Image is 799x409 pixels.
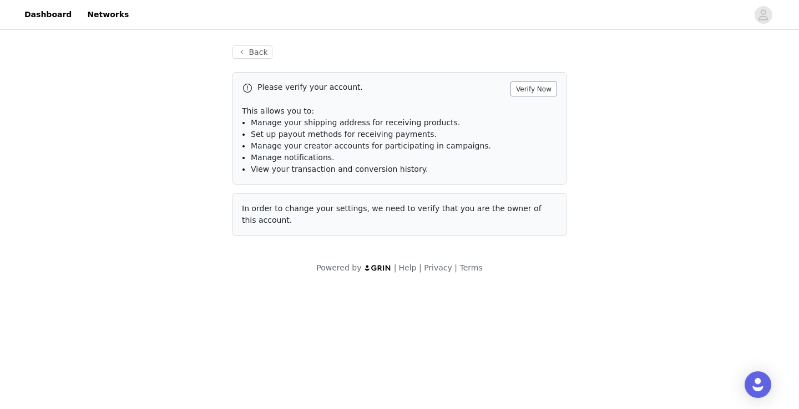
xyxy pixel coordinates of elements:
[242,105,557,117] p: This allows you to:
[232,45,272,59] button: Back
[745,371,771,398] div: Open Intercom Messenger
[316,263,361,272] span: Powered by
[251,118,460,127] span: Manage your shipping address for receiving products.
[419,263,422,272] span: |
[399,263,417,272] a: Help
[394,263,397,272] span: |
[251,130,437,139] span: Set up payout methods for receiving payments.
[454,263,457,272] span: |
[424,263,452,272] a: Privacy
[251,165,428,173] span: View your transaction and conversion history.
[251,153,335,162] span: Manage notifications.
[80,2,135,27] a: Networks
[510,81,557,96] button: Verify Now
[18,2,78,27] a: Dashboard
[242,204,542,224] span: In order to change your settings, we need to verify that you are the owner of this account.
[257,81,506,93] p: Please verify your account.
[459,263,482,272] a: Terms
[364,264,392,272] img: logo
[251,141,491,150] span: Manage your creator accounts for participating in campaigns.
[758,6,768,24] div: avatar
